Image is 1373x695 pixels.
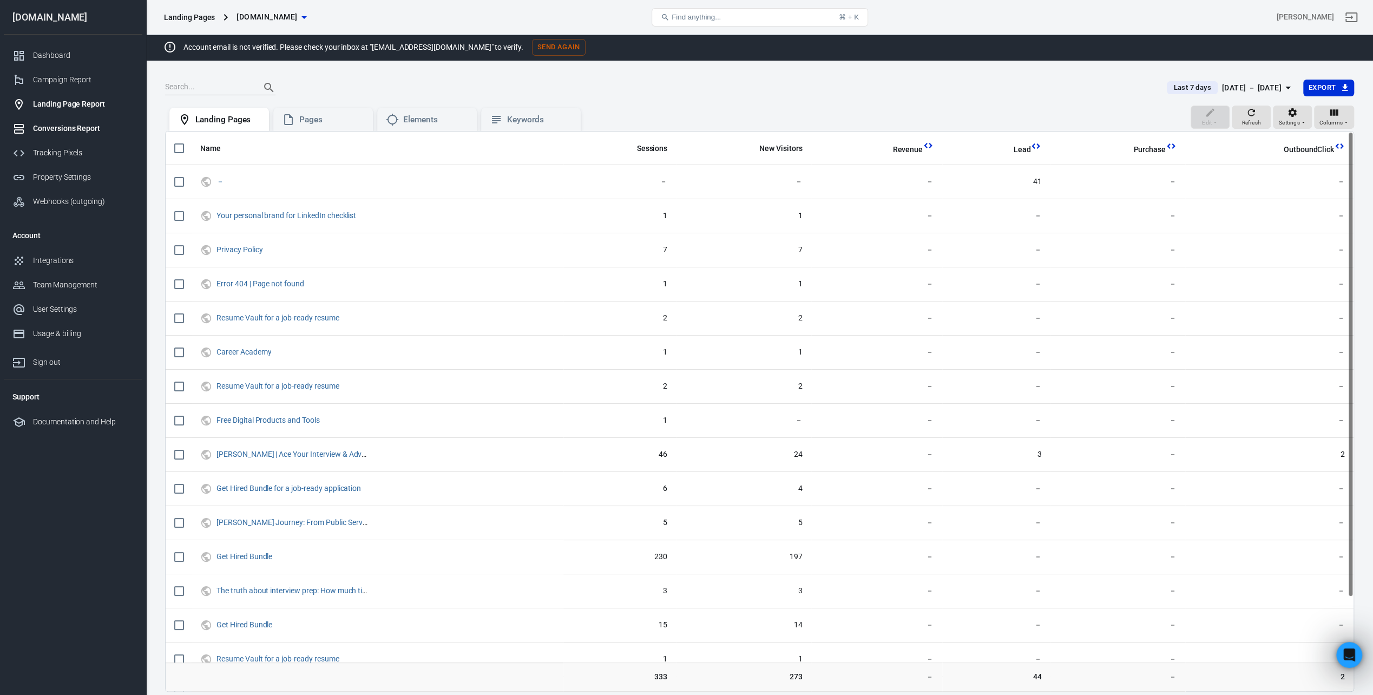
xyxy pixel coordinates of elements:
[820,415,934,426] span: －
[33,255,134,266] div: Integrations
[572,176,667,187] span: －
[1194,245,1345,255] span: －
[4,189,142,214] a: Webhooks (outgoing)
[232,7,310,27] button: [DOMAIN_NAME]
[33,304,134,315] div: User Settings
[33,416,134,428] div: Documentation and Help
[4,346,142,375] a: Sign out
[1336,642,1362,668] iframe: Intercom live chat
[572,586,667,596] span: 3
[1194,381,1345,392] span: －
[572,620,667,631] span: 15
[1194,483,1345,494] span: －
[1059,313,1177,324] span: －
[216,279,304,288] a: Error 404 | Page not found
[4,92,142,116] a: Landing Page Report
[1194,620,1345,631] span: －
[1059,415,1177,426] span: －
[403,114,468,126] div: Elements
[164,12,215,23] div: Landing Pages
[200,175,212,188] svg: UTM & Web Traffic
[200,448,212,461] svg: UTM & Web Traffic
[1059,245,1177,255] span: －
[1194,552,1345,562] span: －
[951,176,1041,187] span: 41
[672,13,721,21] span: Find anything...
[1059,381,1177,392] span: －
[33,196,134,207] div: Webhooks (outgoing)
[685,654,802,665] span: 1
[4,141,142,165] a: Tracking Pixels
[4,116,142,141] a: Conversions Report
[1277,11,1334,23] div: Account id: 4Eae67Et
[4,248,142,273] a: Integrations
[892,145,923,155] span: Revenue
[572,211,667,221] span: 1
[685,449,802,460] span: 24
[820,517,934,528] span: －
[745,143,803,154] span: New Visitors
[183,42,523,53] p: Account email is not verified. Please check your inbox at "[EMAIL_ADDRESS][DOMAIN_NAME]" to verify.
[1133,145,1166,155] span: Purchase
[1119,145,1166,155] span: Purchase
[1059,347,1177,358] span: －
[200,619,212,632] svg: UTM & Web Traffic
[1059,211,1177,221] span: －
[892,143,923,156] span: Total revenue calculated by AnyTrack.
[1013,145,1030,155] span: Lead
[951,211,1041,221] span: －
[33,50,134,61] div: Dashboard
[33,328,134,339] div: Usage & billing
[216,416,320,424] a: Free Digital Products and Tools
[652,8,868,27] button: Find anything...⌘ + K
[200,346,212,359] svg: UTM & Web Traffic
[1059,279,1177,290] span: －
[820,279,934,290] span: －
[572,654,667,665] span: 1
[507,114,572,126] div: Keywords
[216,586,437,595] a: The truth about interview prep: How much time do you really need?
[33,172,134,183] div: Property Settings
[1194,176,1345,187] span: －
[951,620,1041,631] span: －
[820,313,934,324] span: －
[820,211,934,221] span: －
[200,143,221,154] span: Name
[878,143,923,156] span: Total revenue calculated by AnyTrack.
[685,279,802,290] span: 1
[1166,141,1177,152] svg: This column is calculated from AnyTrack real-time data
[216,518,440,527] a: [PERSON_NAME] Journey: From Public Service to Career Fulfillment
[200,380,212,393] svg: UTM & Web Traffic
[216,347,271,356] a: Career Academy
[200,516,212,529] svg: UTM & Web Traffic
[1059,654,1177,665] span: －
[1059,672,1177,683] span: －
[216,552,272,561] a: Get Hired Bundle
[572,245,667,255] span: 7
[572,313,667,324] span: 2
[572,381,667,392] span: 2
[256,75,282,101] button: Search
[216,450,419,458] a: [PERSON_NAME] | Ace Your Interview & Advance Your Career
[4,222,142,248] li: Account
[951,586,1041,596] span: －
[820,586,934,596] span: －
[532,39,586,56] button: Send Again
[685,483,802,494] span: 4
[1194,313,1345,324] span: －
[4,322,142,346] a: Usage & billing
[1059,483,1177,494] span: －
[33,74,134,86] div: Campaign Report
[200,414,212,427] svg: UTM & Web Traffic
[33,99,134,110] div: Landing Page Report
[1194,517,1345,528] span: －
[820,176,934,187] span: －
[200,653,212,666] svg: UTM & Web Traffic
[820,672,934,683] span: －
[216,382,339,390] a: Resume Vault for a job-ready resume
[1319,118,1343,128] span: Columns
[1169,82,1215,93] span: Last 7 days
[685,517,802,528] span: 5
[951,552,1041,562] span: －
[1303,80,1354,96] button: Export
